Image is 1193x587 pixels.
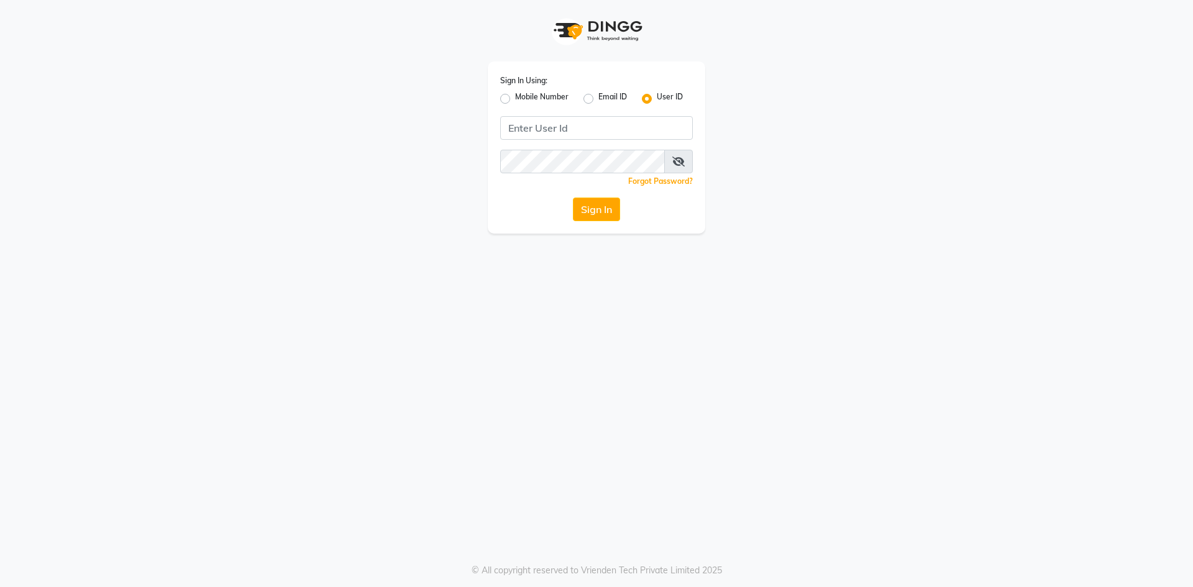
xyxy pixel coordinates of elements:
a: Forgot Password? [628,176,693,186]
label: Mobile Number [515,91,569,106]
label: User ID [657,91,683,106]
button: Sign In [573,198,620,221]
label: Email ID [598,91,627,106]
input: Username [500,116,693,140]
label: Sign In Using: [500,75,547,86]
img: logo1.svg [547,12,646,49]
input: Username [500,150,665,173]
